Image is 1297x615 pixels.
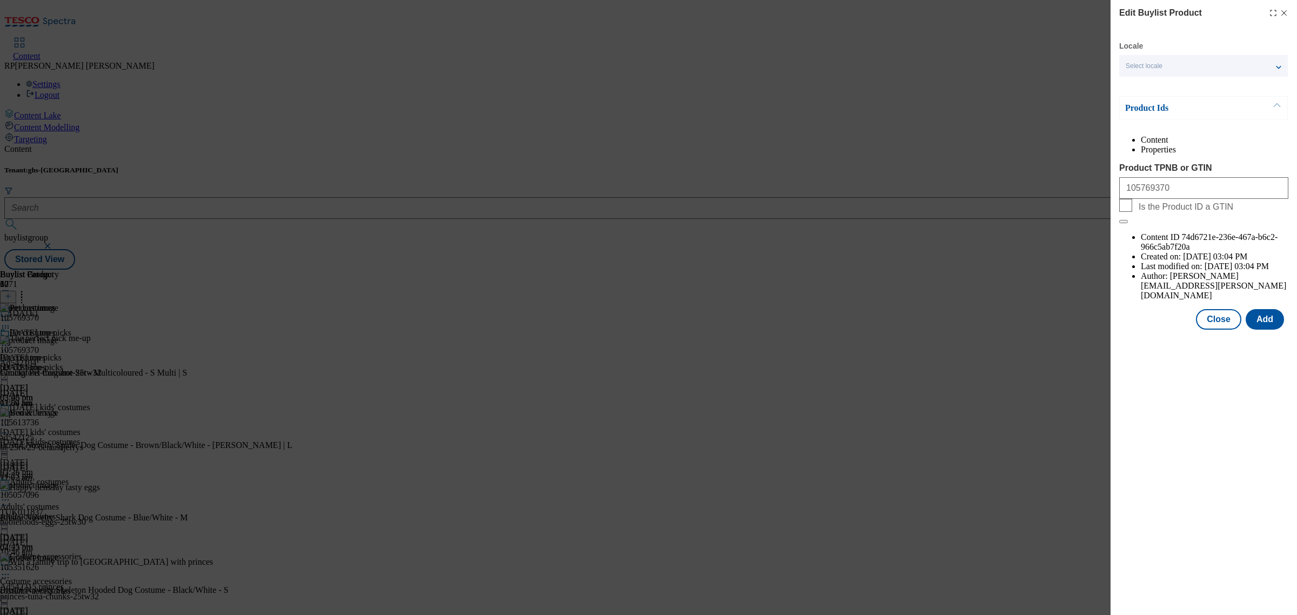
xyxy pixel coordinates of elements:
[1141,252,1288,262] li: Created on:
[1141,271,1288,300] li: Author:
[1196,309,1241,330] button: Close
[1126,62,1162,70] span: Select locale
[1183,252,1247,261] span: [DATE] 03:04 PM
[1246,309,1284,330] button: Add
[1119,43,1143,49] label: Locale
[1125,103,1239,113] p: Product Ids
[1141,232,1278,251] span: 74d6721e-236e-467a-b6c2-966c5ab7f20a
[1119,55,1288,77] button: Select locale
[1141,271,1286,300] span: [PERSON_NAME][EMAIL_ADDRESS][PERSON_NAME][DOMAIN_NAME]
[1141,145,1288,155] li: Properties
[1141,232,1288,252] li: Content ID
[1141,135,1288,145] li: Content
[1119,163,1288,173] label: Product TPNB or GTIN
[1119,6,1202,19] h4: Edit Buylist Product
[1205,262,1269,271] span: [DATE] 03:04 PM
[1119,177,1288,199] input: Enter 1 or 20 space separated Product TPNB or GTIN
[1139,202,1233,212] span: Is the Product ID a GTIN
[1141,262,1288,271] li: Last modified on:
